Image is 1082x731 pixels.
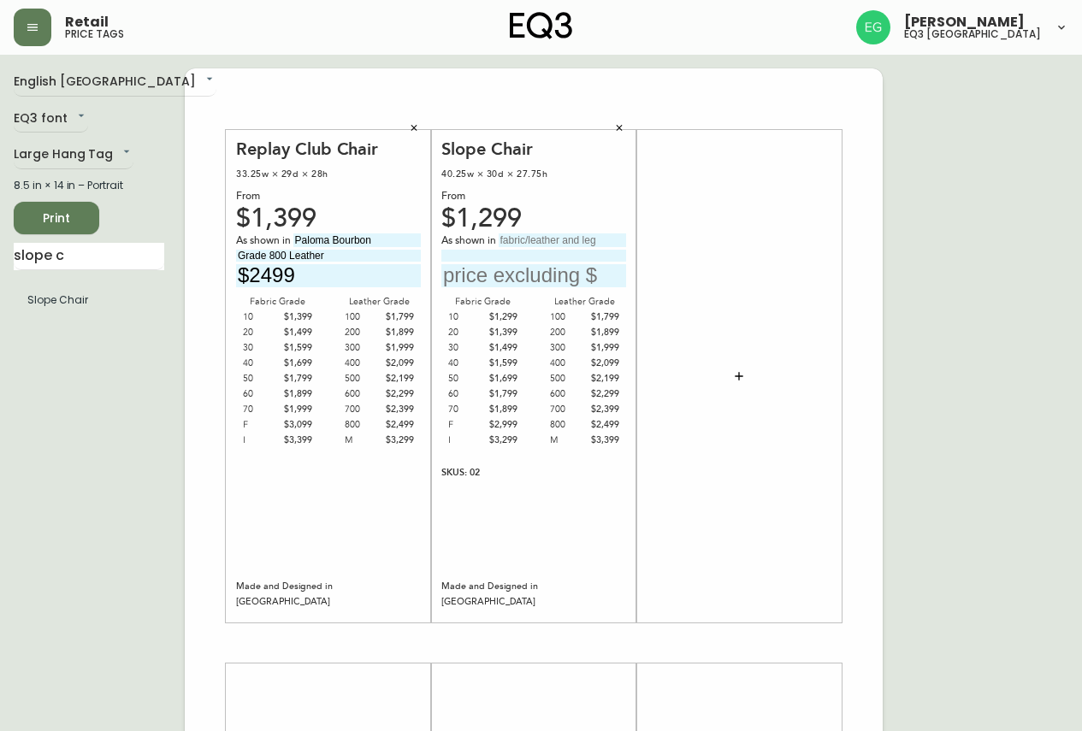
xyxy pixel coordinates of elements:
div: $2,099 [379,356,414,371]
div: 40.25w × 30d × 27.75h [441,167,626,182]
div: $1,999 [278,402,313,417]
div: $2,499 [379,417,414,433]
div: $1,499 [278,325,313,340]
div: $3,399 [584,433,619,448]
div: $1,299 [483,309,518,325]
div: Slope Chair [441,139,626,160]
div: 60 [243,386,278,402]
div: $1,599 [278,340,313,356]
div: Bonne Club Loveseat [51,70,236,91]
div: From [51,121,236,136]
div: $1,899 [278,386,313,402]
div: 70 [243,402,278,417]
div: From [236,189,421,204]
div: 60 [448,386,483,402]
div: $3,299 [379,433,414,448]
div: 600 [550,386,585,402]
div: $1,299 [441,211,626,227]
div: $1,799 [278,371,313,386]
div: 30 [243,340,278,356]
div: Leather Grade [338,294,421,309]
div: $2,199 [584,371,619,386]
div: $2,399 [584,402,619,417]
div: 50 [243,371,278,386]
input: fabric/leather and leg [293,233,421,247]
div: I [448,433,483,448]
div: 500 [550,371,585,386]
span: Print [27,208,86,229]
div: $2,099 [584,356,619,371]
h5: price tags [65,29,124,39]
div: Made and Designed in [GEOGRAPHIC_DATA] [441,579,626,610]
div: $1,599 [483,356,518,371]
input: Search [14,243,164,270]
div: Leather Grade [543,294,626,309]
div: 8.5 in × 14 in – Portrait [14,178,164,193]
div: $1,499 [483,340,518,356]
div: 50 [448,371,483,386]
div: 100 [550,309,585,325]
div: $1,899 [584,325,619,340]
div: M [550,433,585,448]
div: Large Hang Tag [14,141,133,169]
div: 400 [345,356,380,371]
div: $1,399 [483,325,518,340]
div: Fabric Grade [236,294,319,309]
div: $1,999 [379,340,414,356]
div: 70 [448,402,483,417]
div: 200 [550,325,585,340]
div: From [441,189,626,204]
div: EQ3 font [14,105,88,133]
div: 20 [243,325,278,340]
div: 40 [448,356,483,371]
img: db11c1629862fe82d63d0774b1b54d2b [856,10,890,44]
div: 300 [550,340,585,356]
input: fabric/leather and leg [499,233,626,247]
div: 68.5w × 34.25d × 26.75h [51,98,236,114]
div: $3,299 [483,433,518,448]
div: Replay Club Chair [236,139,421,160]
li: Large Hang Tag [14,286,164,315]
span: As shown in [441,233,499,249]
div: M [345,433,380,448]
div: 800 [345,417,380,433]
div: $2,399 [379,402,414,417]
div: 10 [448,309,483,325]
div: SKUS: 02 [441,465,626,480]
div: $2,299 [584,386,619,402]
div: English [GEOGRAPHIC_DATA] [14,68,216,97]
div: $2,999 [483,417,518,433]
span: Retail [65,15,109,29]
div: F [448,417,483,433]
div: I [243,433,278,448]
div: $2,299 [379,386,414,402]
div: $3,099 [278,417,313,433]
div: $1,699 [483,371,518,386]
div: $1,699 [278,356,313,371]
div: 300 [345,340,380,356]
div: F [243,417,278,433]
div: 500 [345,371,380,386]
span: [PERSON_NAME] [904,15,1025,29]
div: $1,799 [584,309,619,325]
div: 30 [448,340,483,356]
span: As shown in [236,233,293,249]
div: 33.25w × 29d × 28h [236,167,421,182]
div: 20 [448,325,483,340]
div: 700 [550,402,585,417]
div: 400 [550,356,585,371]
div: $2,199 [379,371,414,386]
div: 600 [345,386,380,402]
div: $3,399 [278,433,313,448]
div: $2,499 [584,417,619,433]
div: $1,899 [379,325,414,340]
input: price excluding $ [236,264,421,287]
div: Fabric Grade [441,294,524,309]
img: logo [510,12,573,39]
div: 800 [550,417,585,433]
div: $1,399 [236,211,421,227]
div: 200 [345,325,380,340]
input: price excluding $ [441,264,626,287]
div: 10 [243,309,278,325]
div: $1,399 [278,309,313,325]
